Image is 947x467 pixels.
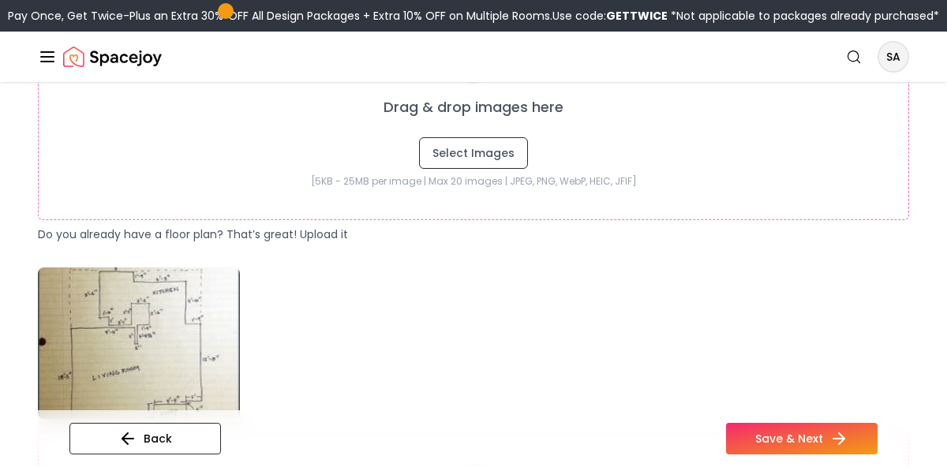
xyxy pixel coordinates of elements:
p: Drag & drop images here [384,96,563,118]
p: [5KB - 25MB per image | Max 20 images | JPEG, PNG, WebP, HEIC, JFIF] [70,175,877,188]
img: Spacejoy Logo [63,41,162,73]
span: SA [879,43,908,71]
a: Spacejoy [63,41,162,73]
button: SA [878,41,909,73]
span: Use code: [552,8,668,24]
button: Select Images [419,137,528,169]
b: GETTWICE [606,8,668,24]
button: Save & Next [726,423,878,454]
span: *Not applicable to packages already purchased* [668,8,939,24]
button: Back [69,423,221,454]
div: Pay Once, Get Twice-Plus an Extra 30% OFF All Design Packages + Extra 10% OFF on Multiple Rooms. [8,8,939,24]
nav: Global [38,32,909,82]
img: Guide image [38,267,240,419]
p: Do you already have a floor plan? That’s great! Upload it [38,226,909,242]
